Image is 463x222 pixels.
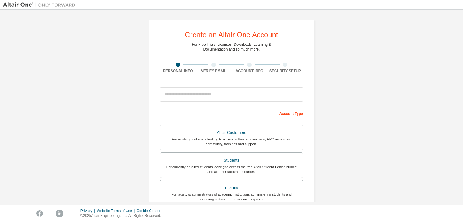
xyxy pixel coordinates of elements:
[97,208,137,213] div: Website Terms of Use
[231,69,267,73] div: Account Info
[160,108,303,118] div: Account Type
[267,69,303,73] div: Security Setup
[160,69,196,73] div: Personal Info
[3,2,78,8] img: Altair One
[185,31,278,39] div: Create an Altair One Account
[80,208,97,213] div: Privacy
[56,210,63,217] img: linkedin.svg
[36,210,43,217] img: facebook.svg
[137,208,166,213] div: Cookie Consent
[192,42,271,52] div: For Free Trials, Licenses, Downloads, Learning & Documentation and so much more.
[196,69,232,73] div: Verify Email
[164,184,299,192] div: Faculty
[164,192,299,202] div: For faculty & administrators of academic institutions administering students and accessing softwa...
[164,156,299,165] div: Students
[164,128,299,137] div: Altair Customers
[164,165,299,174] div: For currently enrolled students looking to access the free Altair Student Edition bundle and all ...
[164,137,299,146] div: For existing customers looking to access software downloads, HPC resources, community, trainings ...
[80,213,166,218] p: © 2025 Altair Engineering, Inc. All Rights Reserved.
